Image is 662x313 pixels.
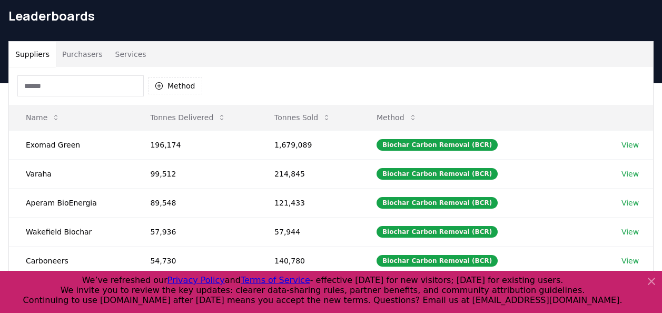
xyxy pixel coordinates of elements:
a: View [621,256,639,266]
td: 196,174 [133,130,258,159]
div: Biochar Carbon Removal (BCR) [377,139,498,151]
a: View [621,169,639,179]
a: View [621,140,639,150]
button: Services [109,42,153,67]
td: Exomad Green [9,130,133,159]
td: 89,548 [133,188,258,217]
button: Name [17,107,68,128]
button: Suppliers [9,42,56,67]
div: Biochar Carbon Removal (BCR) [377,226,498,238]
td: 57,936 [133,217,258,246]
td: 1,679,089 [258,130,360,159]
td: 121,433 [258,188,360,217]
button: Purchasers [56,42,109,67]
div: Biochar Carbon Removal (BCR) [377,255,498,267]
td: Varaha [9,159,133,188]
td: 99,512 [133,159,258,188]
button: Method [368,107,426,128]
button: Method [148,77,202,94]
td: 214,845 [258,159,360,188]
td: Carboneers [9,246,133,275]
a: View [621,198,639,208]
h1: Leaderboards [8,7,654,24]
a: View [621,227,639,237]
td: 140,780 [258,246,360,275]
td: Wakefield Biochar [9,217,133,246]
button: Tonnes Sold [266,107,339,128]
div: Biochar Carbon Removal (BCR) [377,197,498,209]
td: 57,944 [258,217,360,246]
button: Tonnes Delivered [142,107,234,128]
td: Aperam BioEnergia [9,188,133,217]
div: Biochar Carbon Removal (BCR) [377,168,498,180]
td: 54,730 [133,246,258,275]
